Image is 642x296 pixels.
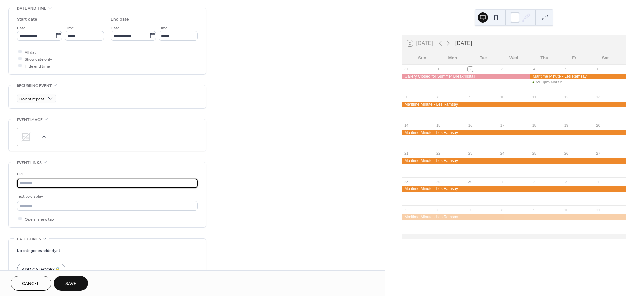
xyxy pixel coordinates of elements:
[500,179,505,184] div: 1
[468,95,473,100] div: 9
[436,95,441,100] div: 8
[436,151,441,156] div: 22
[468,51,498,65] div: Tue
[596,151,601,156] div: 27
[402,74,530,79] div: Gallery Closed for Summer Break/Install
[468,207,473,212] div: 7
[17,16,37,23] div: Start date
[111,24,120,31] span: Date
[530,80,562,85] div: Maritime Minute - Les Ramsay Opening Reception & Artist Talk
[404,151,409,156] div: 21
[25,216,54,223] span: Open in new tab
[54,276,88,291] button: Save
[564,123,569,128] div: 19
[559,51,590,65] div: Fri
[564,151,569,156] div: 26
[25,49,36,56] span: All day
[536,80,551,85] span: 5:00pm
[532,95,537,100] div: 11
[404,67,409,72] div: 31
[17,171,196,178] div: URL
[596,95,601,100] div: 13
[468,123,473,128] div: 16
[530,74,626,79] div: Maritime Minute - Les Ramsay
[404,95,409,100] div: 7
[532,179,537,184] div: 2
[402,214,626,220] div: Maritime Minute - Les Ramsay
[17,82,52,89] span: Recurring event
[532,207,537,212] div: 9
[500,151,505,156] div: 24
[468,67,473,72] div: 2
[500,95,505,100] div: 10
[596,207,601,212] div: 11
[65,280,76,287] span: Save
[22,280,40,287] span: Cancel
[11,276,51,291] button: Cancel
[25,63,50,70] span: Hide end time
[17,128,35,146] div: ;
[468,179,473,184] div: 30
[65,24,74,31] span: Time
[436,67,441,72] div: 1
[111,16,129,23] div: End date
[19,95,44,103] span: Do not repeat
[500,67,505,72] div: 3
[402,158,626,164] div: Maritime Minute - Les Ramsay
[407,51,437,65] div: Sun
[564,179,569,184] div: 3
[25,56,52,63] span: Show date only
[596,179,601,184] div: 4
[564,207,569,212] div: 10
[500,123,505,128] div: 17
[17,159,42,166] span: Event links
[468,151,473,156] div: 23
[402,130,626,136] div: Maritime Minute - Les Ramsay
[564,67,569,72] div: 5
[404,179,409,184] div: 28
[436,123,441,128] div: 15
[159,24,168,31] span: Time
[564,95,569,100] div: 12
[17,247,61,254] span: No categories added yet.
[17,24,26,31] span: Date
[438,51,468,65] div: Mon
[402,102,626,107] div: Maritime Minute - Les Ramsay
[532,67,537,72] div: 4
[590,51,621,65] div: Sat
[436,179,441,184] div: 29
[596,67,601,72] div: 6
[455,39,472,47] div: [DATE]
[532,123,537,128] div: 18
[402,186,626,192] div: Maritime Minute - Les Ramsay
[17,236,41,243] span: Categories
[500,207,505,212] div: 8
[596,123,601,128] div: 20
[404,123,409,128] div: 14
[529,51,559,65] div: Thu
[404,207,409,212] div: 5
[17,116,43,123] span: Event image
[532,151,537,156] div: 25
[499,51,529,65] div: Wed
[436,207,441,212] div: 6
[17,5,46,12] span: Date and time
[17,193,196,200] div: Text to display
